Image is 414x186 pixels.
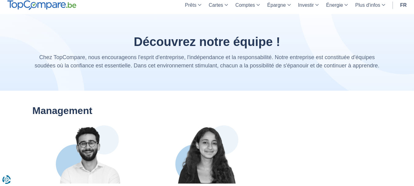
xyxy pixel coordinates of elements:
[168,125,246,184] img: Jihane El Khyari
[48,125,127,184] img: Elvedin Vejzovic
[7,0,76,10] img: TopCompare
[32,105,382,116] h2: Management
[32,53,382,70] p: Chez TopCompare, nous encourageons l'esprit d'entreprise, l'indépendance et la responsabilité. No...
[32,35,382,48] h1: Découvrez notre équipe !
